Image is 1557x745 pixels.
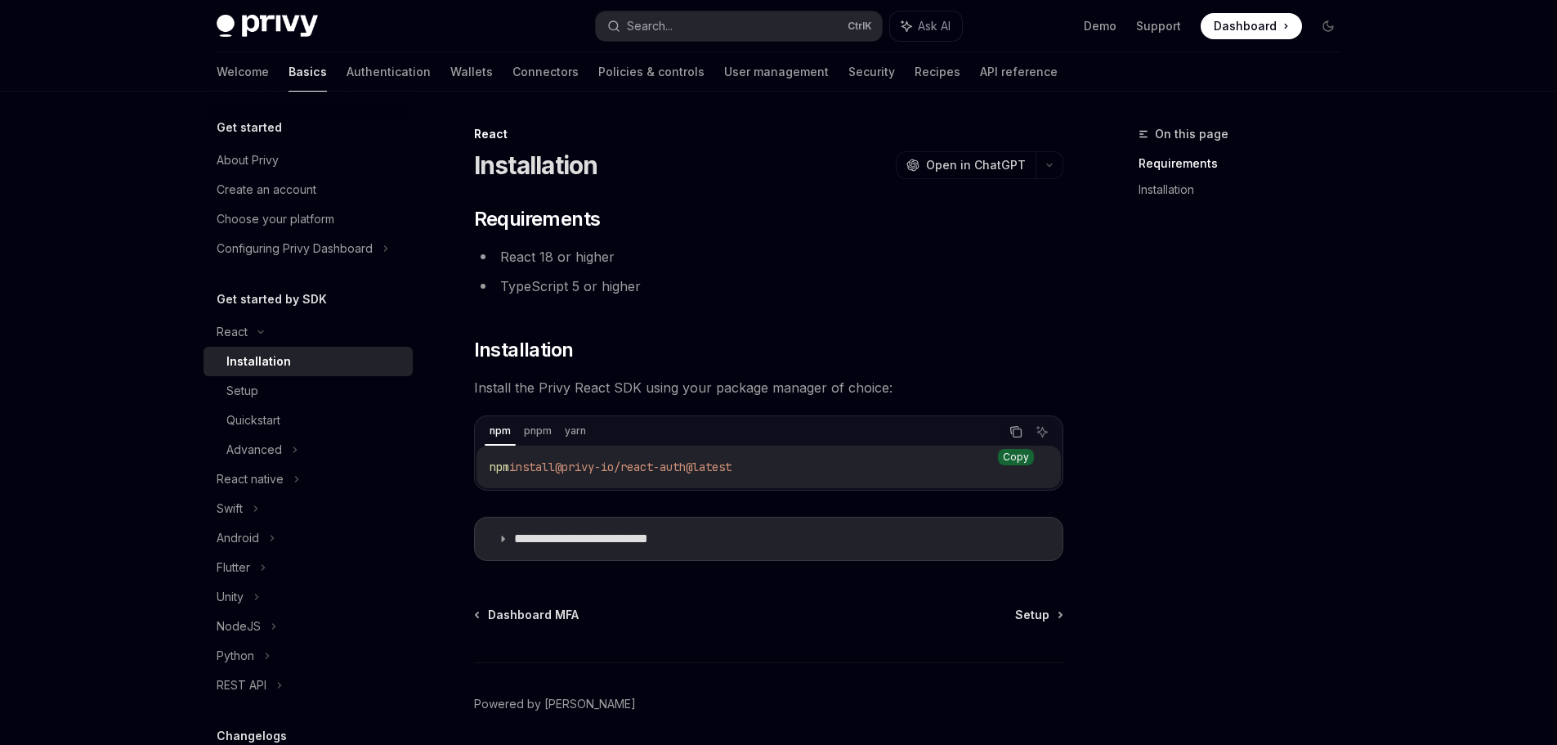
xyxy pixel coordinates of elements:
[598,52,705,92] a: Policies & controls
[1015,607,1062,623] a: Setup
[347,52,431,92] a: Authentication
[724,52,829,92] a: User management
[1136,18,1181,34] a: Support
[217,322,248,342] div: React
[474,376,1063,399] span: Install the Privy React SDK using your package manager of choice:
[450,52,493,92] a: Wallets
[217,558,250,577] div: Flutter
[890,11,962,41] button: Ask AI
[1005,421,1027,442] button: Copy the contents from the code block
[474,150,598,180] h1: Installation
[204,204,413,234] a: Choose your platform
[204,146,413,175] a: About Privy
[217,646,254,666] div: Python
[918,18,951,34] span: Ask AI
[217,289,327,309] h5: Get started by SDK
[1084,18,1116,34] a: Demo
[926,157,1026,173] span: Open in ChatGPT
[217,587,244,607] div: Unity
[217,180,316,200] div: Create an account
[217,469,284,489] div: React native
[217,209,334,229] div: Choose your platform
[289,52,327,92] a: Basics
[998,449,1034,465] div: Copy
[217,675,266,695] div: REST API
[226,411,280,430] div: Quickstart
[555,460,732,474] span: @privy-io/react-auth@latest
[217,118,282,137] h5: Get started
[476,607,579,623] a: Dashboard MFA
[488,607,579,623] span: Dashboard MFA
[474,206,601,232] span: Requirements
[217,52,269,92] a: Welcome
[204,406,413,435] a: Quickstart
[217,239,373,258] div: Configuring Privy Dashboard
[204,175,413,204] a: Create an account
[1031,421,1053,442] button: Ask AI
[490,460,509,474] span: npm
[217,15,318,38] img: dark logo
[226,352,291,371] div: Installation
[980,52,1058,92] a: API reference
[1139,150,1354,177] a: Requirements
[848,20,872,33] span: Ctrl K
[1315,13,1341,39] button: Toggle dark mode
[1155,124,1228,144] span: On this page
[596,11,882,41] button: Search...CtrlK
[217,150,279,170] div: About Privy
[204,376,413,406] a: Setup
[474,275,1063,298] li: TypeScript 5 or higher
[1139,177,1354,203] a: Installation
[217,528,259,548] div: Android
[1201,13,1302,39] a: Dashboard
[1015,607,1049,623] span: Setup
[204,347,413,376] a: Installation
[474,245,1063,268] li: React 18 or higher
[217,499,243,518] div: Swift
[226,440,282,460] div: Advanced
[485,421,516,441] div: npm
[519,421,557,441] div: pnpm
[474,337,574,363] span: Installation
[1214,18,1277,34] span: Dashboard
[512,52,579,92] a: Connectors
[226,381,258,401] div: Setup
[848,52,895,92] a: Security
[896,151,1036,179] button: Open in ChatGPT
[217,617,261,636] div: NodeJS
[560,421,591,441] div: yarn
[915,52,960,92] a: Recipes
[509,460,555,474] span: install
[627,16,673,36] div: Search...
[474,126,1063,142] div: React
[474,696,636,712] a: Powered by [PERSON_NAME]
